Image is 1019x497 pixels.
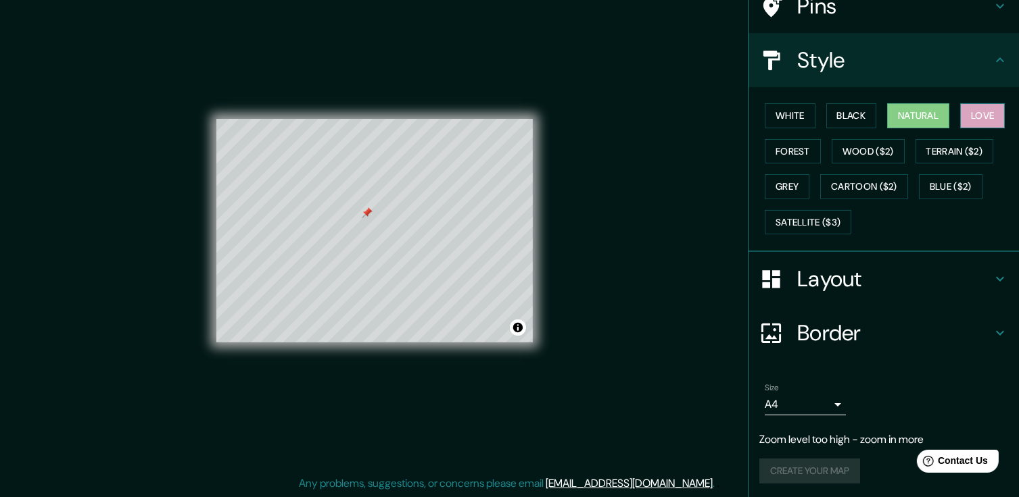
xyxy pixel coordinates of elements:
button: Blue ($2) [919,174,982,199]
button: Black [826,103,877,128]
div: A4 [765,394,846,415]
div: Border [749,306,1019,360]
button: Love [960,103,1005,128]
button: Natural [887,103,949,128]
div: . [717,475,720,492]
button: Forest [765,139,821,164]
p: Any problems, suggestions, or concerns please email . [300,475,715,492]
div: . [715,475,717,492]
div: Layout [749,252,1019,306]
button: Toggle attribution [510,319,526,336]
button: White [765,103,815,128]
label: Size [765,382,779,394]
h4: Layout [797,265,992,292]
button: Cartoon ($2) [820,174,908,199]
button: Satellite ($3) [765,210,851,235]
p: Zoom level too high - zoom in more [759,431,1008,448]
a: [EMAIL_ADDRESS][DOMAIN_NAME] [546,476,713,490]
iframe: Help widget launcher [899,444,1004,482]
div: Style [749,33,1019,87]
button: Terrain ($2) [916,139,994,164]
h4: Style [797,47,992,74]
button: Wood ($2) [832,139,905,164]
h4: Border [797,319,992,346]
button: Grey [765,174,809,199]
